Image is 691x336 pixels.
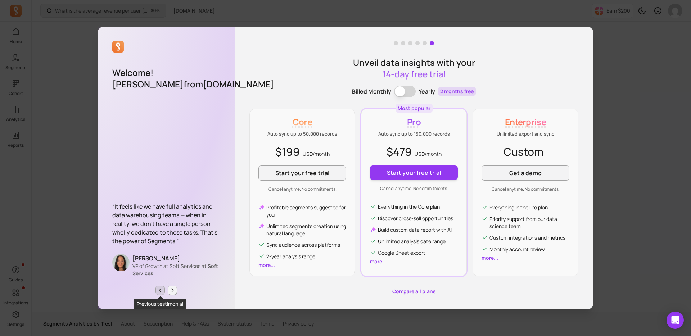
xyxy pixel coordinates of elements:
span: Soft Services [132,263,218,277]
p: Build custom data report with AI [378,226,452,233]
p: Discover cross-sell opportunities [378,215,453,222]
button: Start your free trial [258,165,346,181]
p: Billed Monthly [352,87,391,96]
p: Welcome! [112,67,220,78]
p: Enterprise [482,116,569,128]
p: Everything in the Pro plan [489,204,548,211]
p: $479 [370,144,458,160]
p: Unlimited segments creation using natural language [266,223,346,237]
p: [PERSON_NAME] [132,254,220,263]
p: Auto sync up to 150,000 records [370,131,458,138]
img: Stephanie DiSturco [112,254,130,271]
p: Monthly account review [489,246,545,253]
a: more... [482,254,498,261]
p: Unlimited analysis date range [378,238,446,245]
p: Profitable segments suggested for you [266,204,346,218]
p: Custom integrations and metrics [489,234,565,241]
div: Open Intercom Messenger [667,312,684,329]
p: $199 [258,144,346,160]
span: 14-day free trial [382,68,446,80]
p: 2-year analysis range [266,253,315,260]
button: Next page [168,286,177,295]
p: Google Sheet export [378,249,425,256]
p: Sync audience across platforms [266,241,340,249]
p: VP of Growth at Soft Services at [132,263,220,277]
p: Auto sync up to 50,000 records [258,131,346,138]
a: more... [370,258,387,265]
p: Pro [370,116,458,128]
p: Everything in the Core plan [378,203,440,210]
p: [PERSON_NAME] from [DOMAIN_NAME] [112,78,220,90]
p: Unlimited export and sync [482,131,569,138]
p: 2 months free [438,87,476,96]
a: Get a demo [482,165,569,181]
p: Custom [482,144,569,160]
a: Compare all plans [249,288,578,295]
span: USD/ month [415,150,442,157]
p: Yearly [419,87,435,96]
p: Cancel anytime. No commitments. [370,186,458,191]
p: Most popular [398,105,430,112]
a: more... [258,262,275,268]
p: Priority support from our data science team [489,215,569,230]
button: Start your free trial [370,165,458,180]
p: “It feels like we have full analytics and data warehousing teams — when in reality, we don’t have... [112,202,220,245]
p: Core [258,116,346,128]
p: Cancel anytime. No commitments. [258,186,346,192]
span: USD/ month [303,150,330,157]
p: Unveil data insights with your [353,57,475,80]
button: Previous page [155,286,165,295]
p: Cancel anytime. No commitments. [482,186,569,192]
